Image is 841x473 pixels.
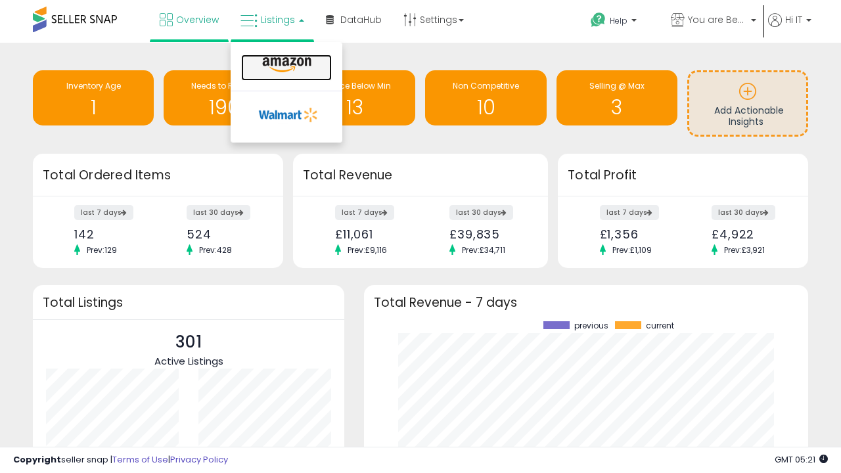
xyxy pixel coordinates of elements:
span: Overview [176,13,219,26]
span: previous [574,321,608,330]
h3: Total Profit [568,166,798,185]
h3: Total Revenue [303,166,538,185]
label: last 7 days [74,205,133,220]
p: 301 [154,330,223,355]
span: 2025-10-10 05:21 GMT [775,453,828,466]
a: Add Actionable Insights [689,72,806,135]
div: £39,835 [449,227,525,241]
span: Prev: 129 [80,244,124,256]
label: last 30 days [187,205,250,220]
h1: 190 [170,97,278,118]
h1: 10 [432,97,539,118]
a: Non Competitive 10 [425,70,546,125]
a: Terms of Use [112,453,168,466]
div: £11,061 [335,227,411,241]
a: Hi IT [768,13,811,43]
i: Get Help [590,12,606,28]
label: last 7 days [600,205,659,220]
a: Selling @ Max 3 [557,70,677,125]
div: £4,922 [712,227,785,241]
span: Selling @ Max [589,80,645,91]
span: Prev: £9,116 [341,244,394,256]
div: seller snap | | [13,454,228,466]
span: DataHub [340,13,382,26]
a: Help [580,2,659,43]
span: Prev: 428 [193,244,239,256]
h3: Total Ordered Items [43,166,273,185]
h3: Total Listings [43,298,334,307]
span: Hi IT [785,13,802,26]
a: Privacy Policy [170,453,228,466]
h1: 13 [301,97,409,118]
div: 142 [74,227,148,241]
span: Prev: £1,109 [606,244,658,256]
span: Non Competitive [453,80,519,91]
strong: Copyright [13,453,61,466]
div: 524 [187,227,260,241]
span: Help [610,15,627,26]
span: BB Price Below Min [319,80,391,91]
label: last 30 days [449,205,513,220]
h1: 3 [563,97,671,118]
a: Needs to Reprice 190 [164,70,284,125]
label: last 30 days [712,205,775,220]
h1: 1 [39,97,147,118]
h3: Total Revenue - 7 days [374,298,798,307]
span: Listings [261,13,295,26]
span: Add Actionable Insights [714,104,784,129]
label: last 7 days [335,205,394,220]
span: You are Beautiful ([GEOGRAPHIC_DATA]) [688,13,747,26]
span: Inventory Age [66,80,121,91]
span: current [646,321,674,330]
span: Prev: £34,711 [455,244,512,256]
span: Prev: £3,921 [717,244,771,256]
div: £1,356 [600,227,673,241]
a: BB Price Below Min 13 [294,70,415,125]
span: Needs to Reprice [191,80,258,91]
a: Inventory Age 1 [33,70,154,125]
span: Active Listings [154,354,223,368]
